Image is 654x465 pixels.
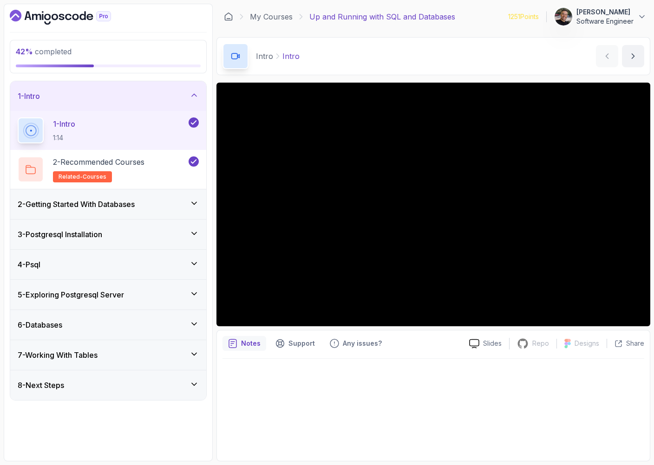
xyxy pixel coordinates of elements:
button: Feedback button [324,336,387,351]
p: Any issues? [343,339,382,348]
h3: 1 - Intro [18,90,40,102]
span: 42 % [16,47,33,56]
button: 7-Working With Tables [10,340,206,370]
a: Slides [462,339,509,349]
h3: 3 - Postgresql Installation [18,229,102,240]
button: notes button [222,336,266,351]
p: 1251 Points [508,12,539,21]
button: 4-Psql [10,250,206,279]
p: 1 - Intro [53,118,75,129]
button: 5-Exploring Postgresql Server [10,280,206,310]
p: Share [626,339,644,348]
a: Dashboard [224,12,233,21]
button: user profile image[PERSON_NAME]Software Engineer [554,7,647,26]
button: 1-Intro [10,81,206,111]
h3: 7 - Working With Tables [18,349,98,361]
img: user profile image [555,8,572,26]
span: completed [16,47,72,56]
p: [PERSON_NAME] [576,7,634,17]
button: Support button [270,336,320,351]
button: Share [607,339,644,348]
p: 1:14 [53,133,75,142]
h3: 2 - Getting Started With Databases [18,199,135,210]
p: Intro [256,51,273,62]
button: 3-Postgresql Installation [10,220,206,249]
button: 2-Getting Started With Databases [10,189,206,219]
a: Dashboard [10,10,132,25]
iframe: 1 - Intro [216,83,650,326]
a: My Courses [250,11,293,22]
h3: 5 - Exploring Postgresql Server [18,289,124,300]
p: Support [288,339,315,348]
span: related-courses [59,173,106,181]
p: Software Engineer [576,17,634,26]
button: 8-Next Steps [10,370,206,400]
button: 2-Recommended Coursesrelated-courses [18,156,199,182]
p: 2 - Recommended Courses [53,156,144,168]
button: next content [622,45,644,67]
button: 1-Intro1:14 [18,117,199,143]
p: Slides [483,339,502,348]
p: Repo [532,339,549,348]
h3: 4 - Psql [18,259,40,270]
p: Notes [241,339,261,348]
button: previous content [596,45,618,67]
p: Intro [282,51,300,62]
button: 6-Databases [10,310,206,340]
h3: 6 - Databases [18,319,62,330]
p: Designs [575,339,599,348]
h3: 8 - Next Steps [18,380,64,391]
p: Up and Running with SQL and Databases [309,11,455,22]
